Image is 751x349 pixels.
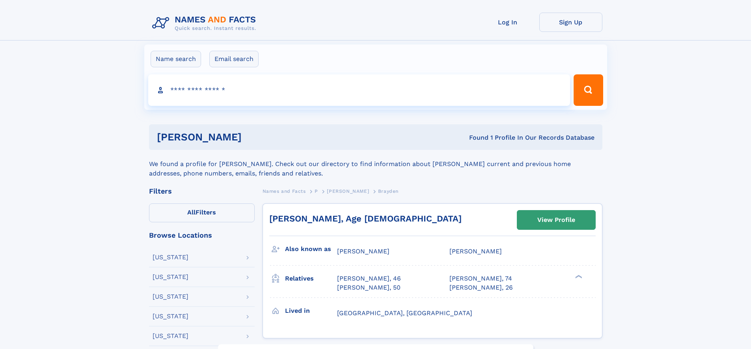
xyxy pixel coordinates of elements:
a: Names and Facts [263,186,306,196]
span: Brayden [378,188,399,194]
div: Browse Locations [149,232,255,239]
span: All [187,209,196,216]
span: [PERSON_NAME] [337,247,389,255]
a: [PERSON_NAME], 46 [337,274,401,283]
div: [US_STATE] [153,254,188,260]
a: P [315,186,318,196]
a: [PERSON_NAME], 74 [449,274,512,283]
h3: Relatives [285,272,337,285]
button: Search Button [574,74,603,106]
a: [PERSON_NAME], Age [DEMOGRAPHIC_DATA] [269,214,462,223]
label: Email search [209,51,259,67]
a: [PERSON_NAME] [327,186,369,196]
a: [PERSON_NAME], 26 [449,283,513,292]
h3: Also known as [285,242,337,256]
div: Filters [149,188,255,195]
a: Sign Up [539,13,602,32]
span: [PERSON_NAME] [449,247,502,255]
div: View Profile [537,211,575,229]
a: Log In [476,13,539,32]
h3: Lived in [285,304,337,318]
input: search input [148,74,570,106]
div: [US_STATE] [153,274,188,280]
div: We found a profile for [PERSON_NAME]. Check out our directory to find information about [PERSON_N... [149,150,602,178]
div: [US_STATE] [153,313,188,319]
div: Found 1 Profile In Our Records Database [355,133,594,142]
div: [US_STATE] [153,333,188,339]
h1: [PERSON_NAME] [157,132,356,142]
span: [PERSON_NAME] [327,188,369,194]
a: [PERSON_NAME], 50 [337,283,401,292]
label: Filters [149,203,255,222]
img: Logo Names and Facts [149,13,263,34]
span: P [315,188,318,194]
label: Name search [151,51,201,67]
div: [US_STATE] [153,294,188,300]
div: ❯ [573,274,583,279]
a: View Profile [517,211,595,229]
span: [GEOGRAPHIC_DATA], [GEOGRAPHIC_DATA] [337,309,472,317]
